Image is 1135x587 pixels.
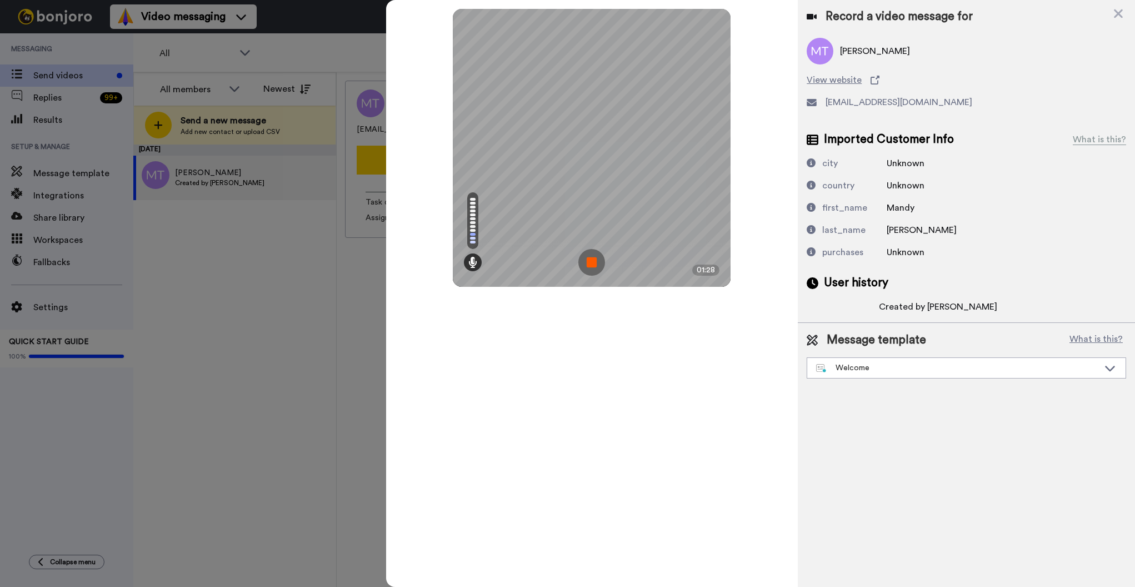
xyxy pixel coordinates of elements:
[692,265,719,276] div: 01:28
[807,73,862,87] span: View website
[887,159,924,168] span: Unknown
[879,300,997,314] div: Created by [PERSON_NAME]
[1066,332,1126,349] button: What is this?
[822,179,854,192] div: country
[887,181,924,190] span: Unknown
[887,248,924,257] span: Unknown
[816,364,827,373] img: nextgen-template.svg
[807,73,1126,87] a: View website
[822,157,838,170] div: city
[887,226,957,235] span: [PERSON_NAME]
[824,131,954,148] span: Imported Customer Info
[887,203,914,212] span: Mandy
[822,201,867,215] div: first_name
[1073,133,1126,146] div: What is this?
[578,249,605,276] img: ic_record_stop.svg
[826,96,972,109] span: [EMAIL_ADDRESS][DOMAIN_NAME]
[827,332,926,349] span: Message template
[822,223,866,237] div: last_name
[824,275,888,291] span: User history
[816,362,1099,374] div: Welcome
[822,246,863,259] div: purchases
